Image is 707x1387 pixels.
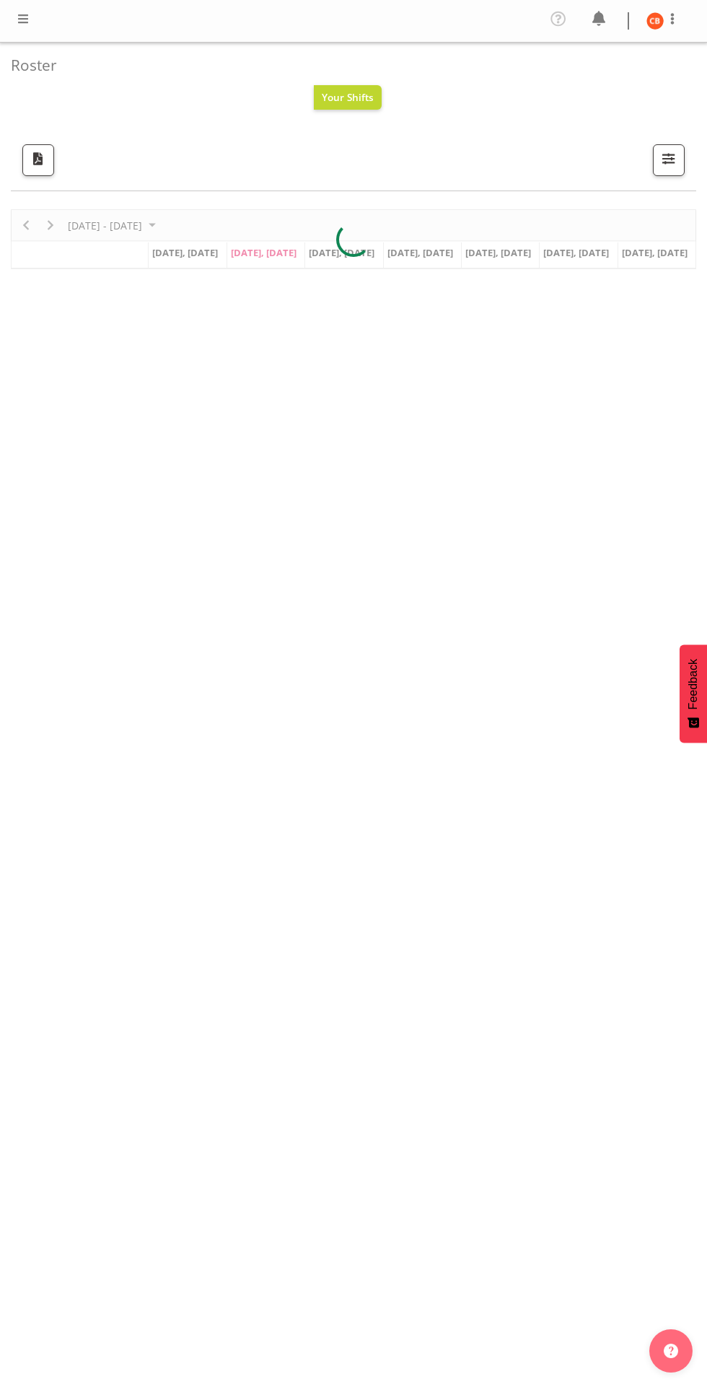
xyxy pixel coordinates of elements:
button: Your Shifts [314,85,382,110]
button: Feedback - Show survey [680,644,707,743]
img: chelsea-bartlett11426.jpg [646,12,664,30]
h4: Roster [11,57,685,74]
button: Filter Shifts [653,144,685,176]
button: Download a PDF of the roster according to the set date range. [22,144,54,176]
span: Your Shifts [322,90,374,104]
span: Feedback [687,659,700,709]
img: help-xxl-2.png [664,1344,678,1358]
